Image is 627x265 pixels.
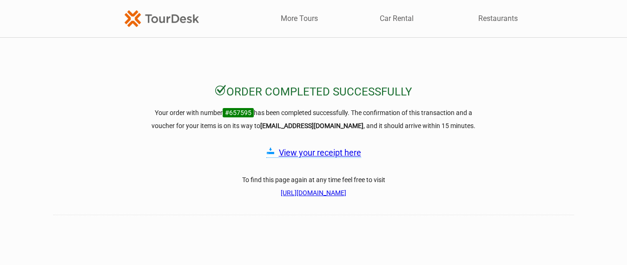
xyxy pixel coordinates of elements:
[478,14,518,24] a: Restaurants
[380,14,414,24] a: Car Rental
[281,189,346,197] a: [URL][DOMAIN_NAME]
[125,10,199,27] img: TourDesk-logo-td-orange-v1.png
[279,148,361,157] a: View your receipt here
[223,108,254,117] span: #657595
[260,122,363,129] strong: [EMAIL_ADDRESS][DOMAIN_NAME]
[281,14,318,24] a: More Tours
[146,106,481,132] h3: Your order with number has been completed successfully. The confirmation of this transaction and ...
[146,173,481,199] h3: To find this page again at any time feel free to visit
